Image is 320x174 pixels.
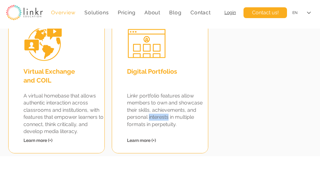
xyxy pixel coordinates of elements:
a: Learn more (+) [127,138,156,143]
img: Icon Digial Portfolios.png [126,23,167,64]
img: linkr_logo_transparentbg.png [6,5,43,20]
img: Icon Virtual Exchange and COIL.png [23,23,64,64]
div: EN [292,10,297,16]
nav: Site [48,6,214,19]
div: About [141,6,164,19]
a: Login [224,10,236,15]
a: Contact [187,6,214,19]
div: Solutions [81,6,112,19]
span: Digital Portfolios [127,68,177,75]
span: Pricing [118,10,136,16]
a: Contact us! [243,7,287,18]
span: A virtual homebase that allows authentic interaction across classrooms and institutions, with fea... [23,93,103,134]
span: Contact [190,10,211,16]
a: Pricing [115,6,139,19]
span: Solutions [84,10,109,16]
span: About [144,10,160,16]
span: Contact us! [252,9,279,16]
a: Learn more (+) [23,138,52,143]
a: Overview [48,6,79,19]
span: Blog [169,10,181,16]
span: Linkr portfolio features allow members to own and showcase their skills, achievements, and person... [127,93,203,127]
span: Virtual Exchange and COIL [23,68,75,84]
span: Overview [51,10,75,16]
div: Language Selector: English [288,6,315,20]
a: Blog [166,6,185,19]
